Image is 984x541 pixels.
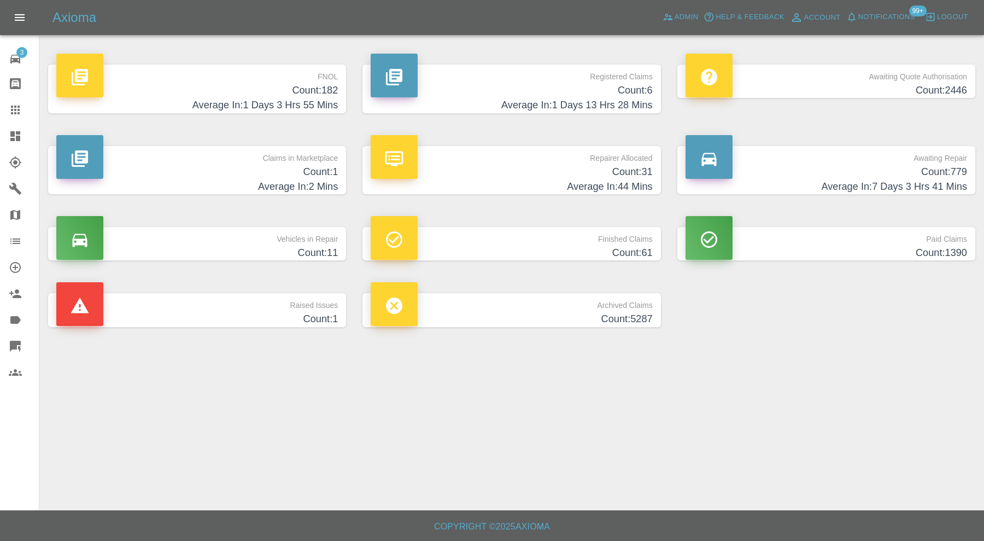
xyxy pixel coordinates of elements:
[804,11,841,24] span: Account
[48,293,346,327] a: Raised IssuesCount:1
[362,146,660,195] a: Repairer AllocatedCount:31Average In:44 Mins
[56,293,338,312] p: Raised Issues
[52,9,96,26] h5: Axioma
[686,83,967,98] h4: Count: 2446
[362,227,660,260] a: Finished ClaimsCount:61
[922,9,971,26] button: Logout
[9,519,975,534] h6: Copyright © 2025 Axioma
[677,227,975,260] a: Paid ClaimsCount:1390
[858,11,915,24] span: Notifications
[48,227,346,260] a: Vehicles in RepairCount:11
[677,65,975,98] a: Awaiting Quote AuthorisationCount:2446
[371,98,652,113] h4: Average In: 1 Days 13 Hrs 28 Mins
[16,47,27,58] span: 3
[48,146,346,195] a: Claims in MarketplaceCount:1Average In:2 Mins
[371,246,652,260] h4: Count: 61
[56,227,338,246] p: Vehicles in Repair
[371,165,652,179] h4: Count: 31
[686,146,967,165] p: Awaiting Repair
[371,293,652,312] p: Archived Claims
[716,11,784,24] span: Help & Feedback
[686,227,967,246] p: Paid Claims
[56,246,338,260] h4: Count: 11
[371,83,652,98] h4: Count: 6
[371,227,652,246] p: Finished Claims
[937,11,968,24] span: Logout
[675,11,699,24] span: Admin
[56,165,338,179] h4: Count: 1
[787,9,844,26] a: Account
[701,9,787,26] button: Help & Feedback
[56,83,338,98] h4: Count: 182
[56,98,338,113] h4: Average In: 1 Days 3 Hrs 55 Mins
[371,179,652,194] h4: Average In: 44 Mins
[686,165,967,179] h4: Count: 779
[56,312,338,327] h4: Count: 1
[844,9,918,26] button: Notifications
[909,5,927,16] span: 99+
[686,246,967,260] h4: Count: 1390
[371,312,652,327] h4: Count: 5287
[362,293,660,327] a: Archived ClaimsCount:5287
[686,179,967,194] h4: Average In: 7 Days 3 Hrs 41 Mins
[660,9,701,26] a: Admin
[56,146,338,165] p: Claims in Marketplace
[371,65,652,83] p: Registered Claims
[677,146,975,195] a: Awaiting RepairCount:779Average In:7 Days 3 Hrs 41 Mins
[371,146,652,165] p: Repairer Allocated
[48,65,346,113] a: FNOLCount:182Average In:1 Days 3 Hrs 55 Mins
[56,65,338,83] p: FNOL
[686,65,967,83] p: Awaiting Quote Authorisation
[7,4,33,31] button: Open drawer
[56,179,338,194] h4: Average In: 2 Mins
[362,65,660,113] a: Registered ClaimsCount:6Average In:1 Days 13 Hrs 28 Mins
